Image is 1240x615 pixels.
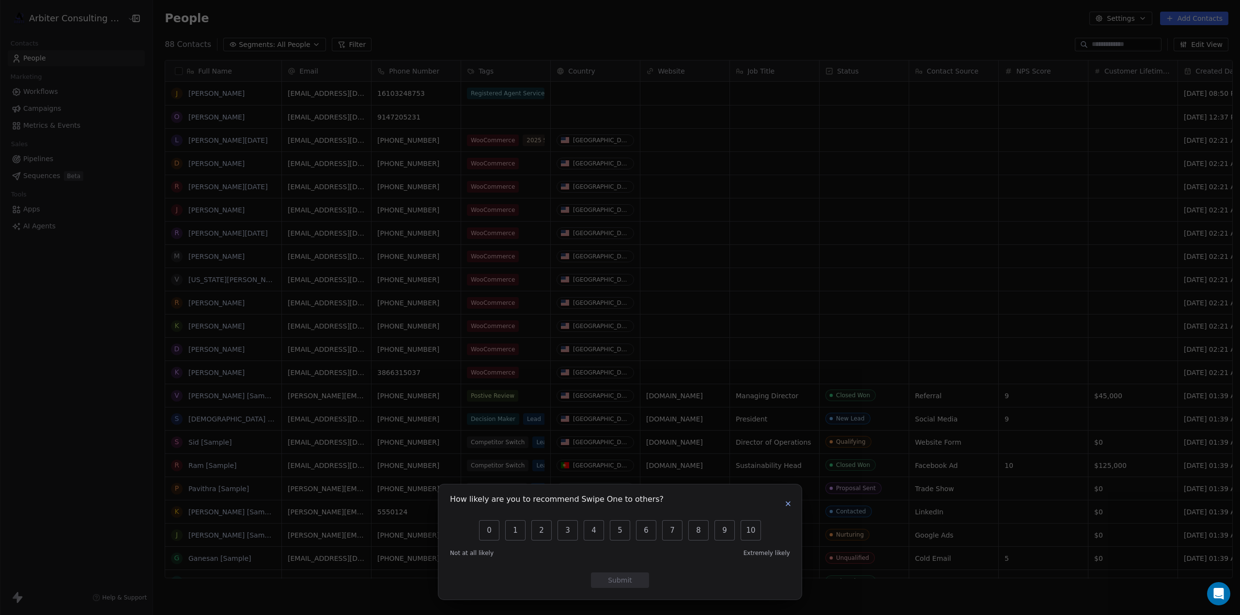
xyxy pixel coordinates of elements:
button: 1 [505,520,526,540]
button: 2 [531,520,552,540]
button: 0 [479,520,499,540]
h1: How likely are you to recommend Swipe One to others? [450,496,664,506]
span: Not at all likely [450,549,494,557]
span: Extremely likely [744,549,790,557]
button: Submit [591,572,649,588]
button: 3 [558,520,578,540]
button: 9 [714,520,735,540]
button: 10 [741,520,761,540]
button: 5 [610,520,630,540]
button: 6 [636,520,656,540]
button: 7 [662,520,682,540]
button: 8 [688,520,709,540]
button: 4 [584,520,604,540]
